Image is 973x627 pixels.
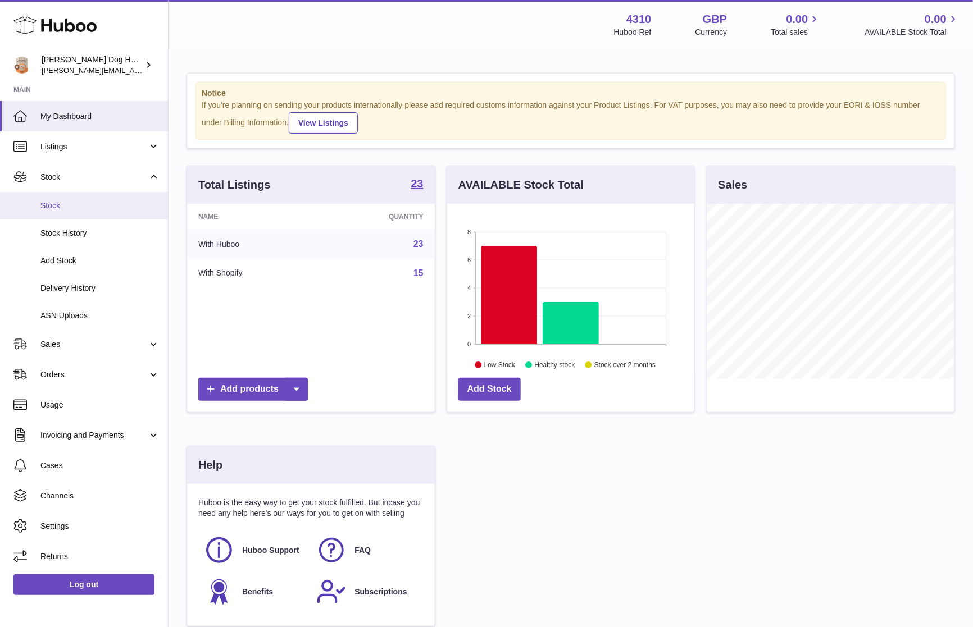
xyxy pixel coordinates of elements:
[865,12,960,38] a: 0.00 AVAILABLE Stock Total
[198,457,222,473] h3: Help
[187,204,321,230] th: Name
[316,576,417,607] a: Subscriptions
[925,12,947,27] span: 0.00
[242,587,273,597] span: Benefits
[771,12,821,38] a: 0.00 Total sales
[467,313,471,319] text: 2
[771,27,821,38] span: Total sales
[40,111,160,122] span: My Dashboard
[467,228,471,235] text: 8
[198,497,424,519] p: Huboo is the easy way to get your stock fulfilled. But incase you need any help here's our ways f...
[316,535,417,565] a: FAQ
[202,88,940,99] strong: Notice
[40,339,148,350] span: Sales
[467,341,471,347] text: 0
[289,112,358,134] a: View Listings
[40,460,160,471] span: Cases
[40,200,160,211] span: Stock
[42,54,143,76] div: [PERSON_NAME] Dog House
[40,491,160,501] span: Channels
[718,177,747,193] h3: Sales
[467,285,471,291] text: 4
[204,535,305,565] a: Huboo Support
[202,100,940,134] div: If you're planning on sending your products internationally please add required customs informati...
[198,177,271,193] h3: Total Listings
[786,12,808,27] span: 0.00
[204,576,305,607] a: Benefits
[321,204,435,230] th: Quantity
[40,369,148,380] span: Orders
[13,57,30,74] img: toby@hackneydoghouse.com
[40,521,160,532] span: Settings
[467,257,471,263] text: 6
[40,255,160,266] span: Add Stock
[40,283,160,294] span: Delivery History
[411,178,423,191] a: 23
[626,12,652,27] strong: 4310
[40,172,148,182] span: Stock
[695,27,728,38] div: Currency
[354,545,371,556] span: FAQ
[242,545,299,556] span: Huboo Support
[40,228,160,239] span: Stock History
[614,27,652,38] div: Huboo Ref
[458,378,521,401] a: Add Stock
[413,239,424,249] a: 23
[187,259,321,288] td: With Shopify
[411,178,423,189] strong: 23
[198,378,308,401] a: Add products
[187,230,321,259] td: With Huboo
[594,361,656,369] text: Stock over 2 months
[865,27,960,38] span: AVAILABLE Stock Total
[534,361,575,369] text: Healthy stock
[354,587,407,597] span: Subscriptions
[42,66,225,75] span: [PERSON_NAME][EMAIL_ADDRESS][DOMAIN_NAME]
[484,361,516,369] text: Low Stock
[40,430,148,441] span: Invoicing and Payments
[40,400,160,410] span: Usage
[40,551,160,562] span: Returns
[703,12,727,27] strong: GBP
[13,574,154,594] a: Log out
[458,177,584,193] h3: AVAILABLE Stock Total
[40,141,148,152] span: Listings
[413,268,424,278] a: 15
[40,310,160,321] span: ASN Uploads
